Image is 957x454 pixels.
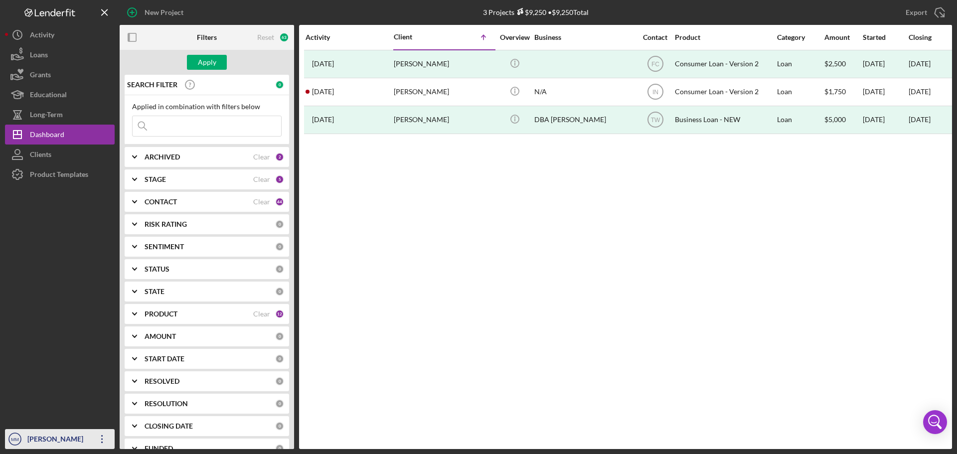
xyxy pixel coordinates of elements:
b: RESOLVED [145,377,179,385]
div: 0 [275,399,284,408]
div: 63 [279,32,289,42]
div: Consumer Loan - Version 2 [675,51,775,77]
time: [DATE] [909,87,931,96]
div: [DATE] [863,79,908,105]
div: Dashboard [30,125,64,147]
b: STATUS [145,265,169,273]
div: 3 Projects • $9,250 Total [483,8,589,16]
div: $2,500 [824,51,862,77]
div: Activity [306,33,393,41]
div: Educational [30,85,67,107]
div: [DATE] [909,116,931,124]
button: Export [896,2,952,22]
div: Business [534,33,634,41]
button: Long-Term [5,105,115,125]
div: Overview [496,33,533,41]
button: Dashboard [5,125,115,145]
div: N/A [534,79,634,105]
div: Grants [30,65,51,87]
div: 0 [275,220,284,229]
time: 2025-01-31 17:05 [312,88,334,96]
div: $9,250 [514,8,546,16]
div: Loan [777,107,823,133]
button: Clients [5,145,115,164]
b: CLOSING DATE [145,422,193,430]
div: Amount [824,33,862,41]
b: AMOUNT [145,332,176,340]
div: Started [863,33,908,41]
time: 2024-04-30 18:24 [312,60,334,68]
b: STATE [145,288,164,296]
div: Contact [637,33,674,41]
div: 0 [275,354,284,363]
b: START DATE [145,355,184,363]
b: PRODUCT [145,310,177,318]
div: Clear [253,153,270,161]
button: Activity [5,25,115,45]
div: DBA [PERSON_NAME] [534,107,634,133]
div: [PERSON_NAME] [394,107,493,133]
div: Activity [30,25,54,47]
button: Loans [5,45,115,65]
b: Filters [197,33,217,41]
button: Educational [5,85,115,105]
div: Loan [777,79,823,105]
button: Product Templates [5,164,115,184]
div: Apply [198,55,216,70]
div: 0 [275,444,284,453]
div: Long-Term [30,105,63,127]
div: Clients [30,145,51,167]
div: 12 [275,309,284,318]
b: SENTIMENT [145,243,184,251]
div: [PERSON_NAME] [394,51,493,77]
time: 2024-07-02 16:09 [312,116,334,124]
text: IN [652,89,658,96]
button: Grants [5,65,115,85]
div: Product [675,33,775,41]
div: Clear [253,198,270,206]
text: FC [651,61,659,68]
div: 0 [275,377,284,386]
b: SEARCH FILTER [127,81,177,89]
button: MM[PERSON_NAME] [5,429,115,449]
b: RISK RATING [145,220,187,228]
div: 0 [275,332,284,341]
div: 44 [275,197,284,206]
div: Applied in combination with filters below [132,103,282,111]
div: Loans [30,45,48,67]
div: Product Templates [30,164,88,187]
div: Client [394,33,444,41]
div: Reset [257,33,274,41]
div: Export [906,2,927,22]
span: $1,750 [824,87,846,96]
div: 0 [275,242,284,251]
b: FUNDED [145,445,173,453]
div: Clear [253,175,270,183]
div: [DATE] [909,60,931,68]
div: 0 [275,265,284,274]
b: STAGE [145,175,166,183]
button: Apply [187,55,227,70]
button: New Project [120,2,193,22]
div: 0 [275,80,284,89]
div: [DATE] [863,51,908,77]
div: 0 [275,287,284,296]
div: Open Intercom Messenger [923,410,947,434]
div: 5 [275,175,284,184]
text: MM [11,437,19,442]
div: 2 [275,152,284,161]
b: ARCHIVED [145,153,180,161]
div: Loan [777,51,823,77]
div: Consumer Loan - Version 2 [675,79,775,105]
div: $5,000 [824,107,862,133]
text: TW [650,117,660,124]
b: CONTACT [145,198,177,206]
